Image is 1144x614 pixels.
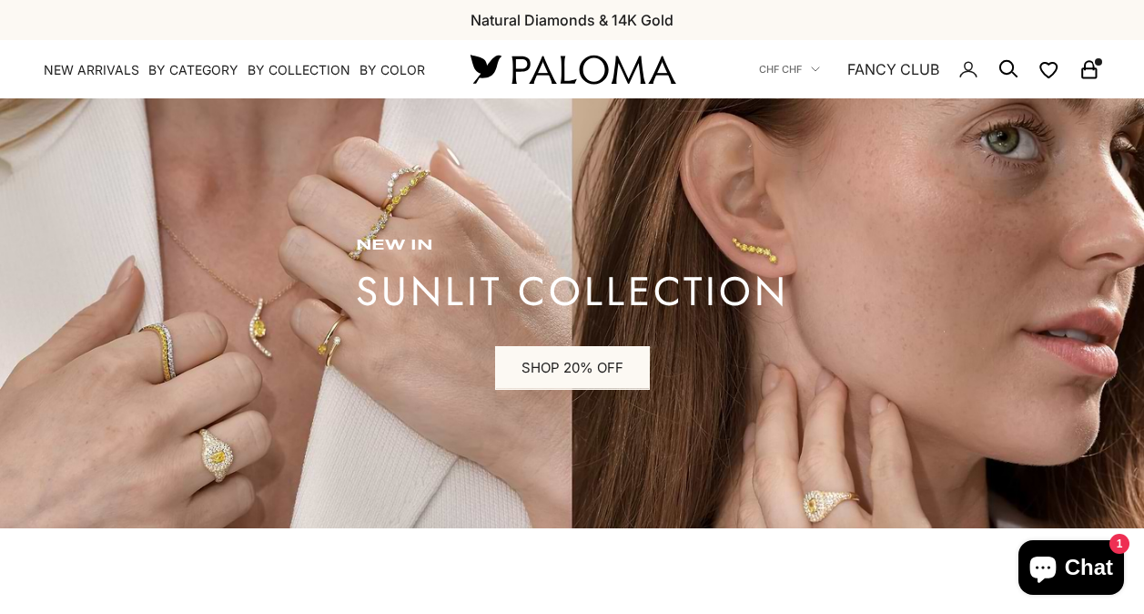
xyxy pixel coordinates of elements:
[759,61,802,77] span: CHF CHF
[356,273,789,310] p: sunlit collection
[44,61,139,79] a: NEW ARRIVALS
[847,57,939,81] a: FANCY CLUB
[471,8,673,32] p: Natural Diamonds & 14K Gold
[359,61,425,79] summary: By Color
[44,61,427,79] nav: Primary navigation
[759,40,1100,98] nav: Secondary navigation
[1013,540,1129,599] inbox-online-store-chat: Shopify online store chat
[759,61,820,77] button: CHF CHF
[148,61,238,79] summary: By Category
[356,237,789,255] p: new in
[495,346,650,390] a: SHOP 20% OFF
[248,61,350,79] summary: By Collection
